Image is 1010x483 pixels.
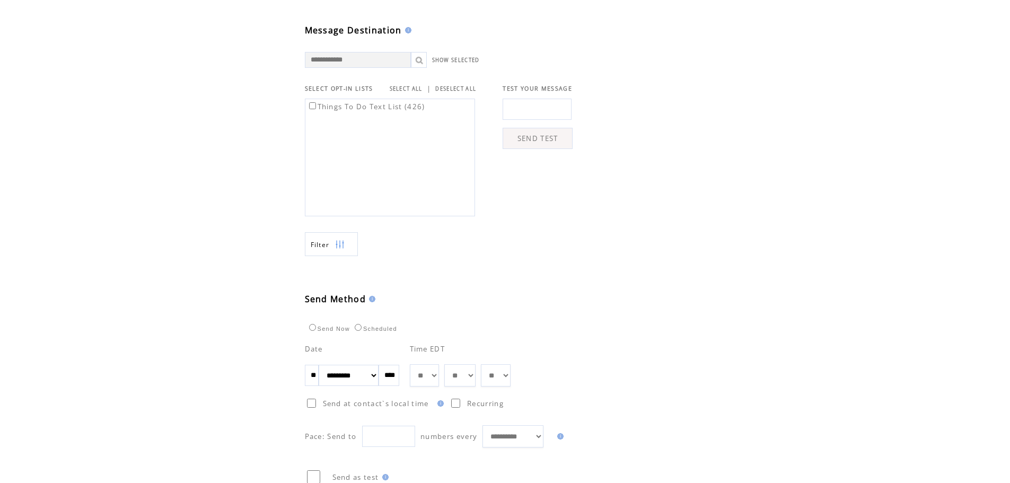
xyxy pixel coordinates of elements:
label: Things To Do Text List (426) [307,102,425,111]
span: Pace: Send to [305,432,357,441]
img: help.gif [434,400,444,407]
label: Send Now [306,326,350,332]
img: help.gif [379,474,389,480]
img: help.gif [366,296,375,302]
span: Recurring [467,399,504,408]
input: Things To Do Text List (426) [309,102,316,109]
input: Send Now [309,324,316,331]
span: TEST YOUR MESSAGE [503,85,572,92]
span: | [427,84,431,93]
img: help.gif [402,27,411,33]
span: Send at contact`s local time [323,399,429,408]
a: SELECT ALL [390,85,423,92]
img: help.gif [554,433,564,440]
span: Send Method [305,293,366,305]
span: SELECT OPT-IN LISTS [305,85,373,92]
img: filters.png [335,233,345,257]
a: DESELECT ALL [435,85,476,92]
span: Show filters [311,240,330,249]
span: Send as test [332,472,379,482]
a: SEND TEST [503,128,573,149]
span: Date [305,344,323,354]
span: Message Destination [305,24,402,36]
a: Filter [305,232,358,256]
a: SHOW SELECTED [432,57,480,64]
label: Scheduled [352,326,397,332]
span: numbers every [420,432,477,441]
span: Time EDT [410,344,445,354]
input: Scheduled [355,324,362,331]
